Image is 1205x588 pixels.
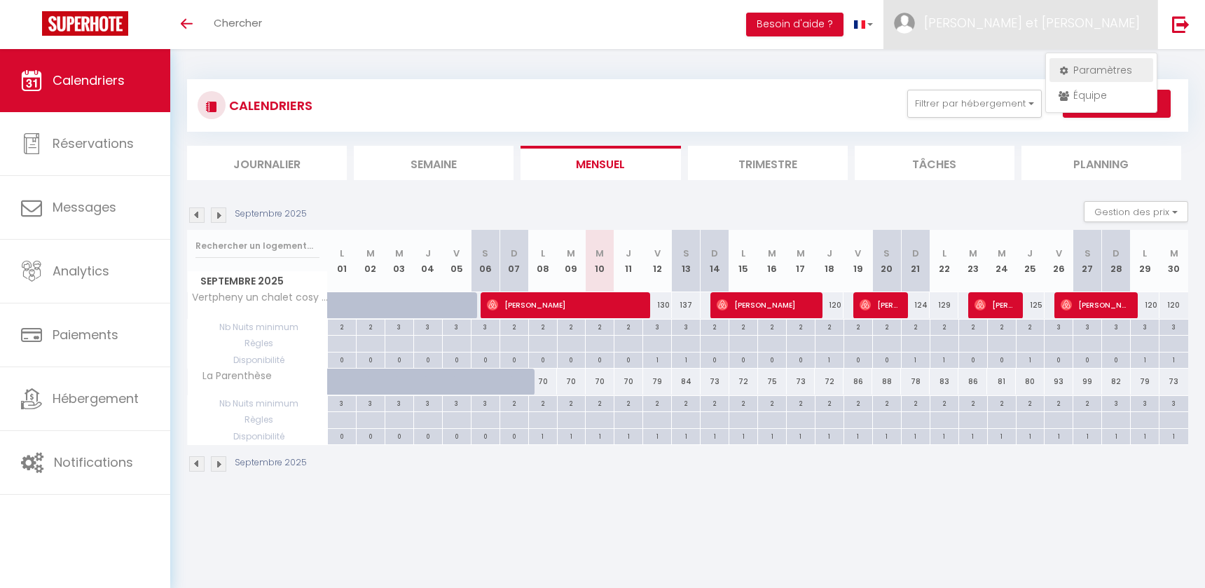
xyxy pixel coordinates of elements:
div: 0 [500,353,528,366]
th: 02 [356,230,385,292]
div: 2 [787,396,815,409]
div: 1 [1102,429,1130,442]
div: 2 [758,320,786,333]
div: 3 [471,396,500,409]
span: Disponibilité [188,353,327,368]
button: Ouvrir le widget de chat LiveChat [11,6,53,48]
div: 3 [385,396,413,409]
div: 129 [930,292,958,318]
th: 17 [787,230,815,292]
div: 84 [672,369,701,395]
abbr: S [883,247,890,260]
div: 73 [701,369,729,395]
div: 2 [1017,320,1045,333]
div: 1 [1073,429,1101,442]
div: 1 [558,429,586,442]
th: 19 [843,230,872,292]
div: 1 [586,429,614,442]
div: 2 [614,320,642,333]
abbr: M [998,247,1006,260]
span: Hébergement [53,390,139,407]
div: 1 [729,429,757,442]
div: 3 [1131,396,1159,409]
div: 2 [930,396,958,409]
div: 1 [643,429,671,442]
li: Semaine [354,146,514,180]
div: 81 [987,369,1016,395]
th: 21 [901,230,930,292]
a: Paramètres [1049,58,1153,82]
div: 2 [902,396,930,409]
div: 1 [1017,353,1045,366]
button: Gestion des prix [1084,201,1188,222]
div: 2 [672,396,700,409]
div: 1 [701,429,729,442]
abbr: L [340,247,344,260]
div: 2 [500,396,528,409]
div: 3 [1045,320,1073,333]
div: 2 [643,396,671,409]
span: [PERSON_NAME] [1061,292,1128,318]
p: Septembre 2025 [235,456,307,470]
div: 3 [471,320,500,333]
abbr: L [541,247,545,260]
div: 1 [1159,429,1188,442]
abbr: S [1084,247,1091,260]
div: 93 [1045,369,1073,395]
div: 1 [902,353,930,366]
div: 0 [873,353,901,366]
span: Messages [53,198,116,216]
div: 83 [930,369,958,395]
div: 2 [614,396,642,409]
div: 1 [1131,429,1159,442]
div: 2 [558,320,586,333]
abbr: M [595,247,604,260]
div: 2 [1073,396,1101,409]
th: 23 [958,230,987,292]
div: 0 [1073,353,1101,366]
li: Tâches [855,146,1014,180]
span: Analytics [53,262,109,280]
div: 2 [815,396,843,409]
div: 0 [758,353,786,366]
div: 2 [1017,396,1045,409]
abbr: M [567,247,575,260]
abbr: J [1027,247,1033,260]
p: Septembre 2025 [235,207,307,221]
th: 08 [528,230,557,292]
li: Journalier [187,146,347,180]
div: 0 [414,353,442,366]
div: 3 [1102,396,1130,409]
th: 12 [643,230,672,292]
th: 20 [872,230,901,292]
div: 0 [414,429,442,442]
span: Calendriers [53,71,125,89]
th: 05 [442,230,471,292]
span: Notifications [54,453,133,471]
th: 07 [500,230,528,292]
th: 25 [1016,230,1045,292]
div: 2 [844,320,872,333]
div: 1 [787,429,815,442]
div: 1 [529,429,557,442]
th: 30 [1159,230,1188,292]
div: 1 [930,429,958,442]
span: Paiements [53,326,118,343]
div: 3 [414,320,442,333]
div: 1 [959,429,987,442]
div: 130 [643,292,672,318]
div: 70 [586,369,614,395]
div: 72 [815,369,843,395]
th: 15 [729,230,758,292]
button: Besoin d'aide ? [746,13,843,36]
th: 28 [1102,230,1131,292]
div: 0 [701,353,729,366]
div: 73 [1159,369,1188,395]
div: 1 [902,429,930,442]
div: 3 [357,396,385,409]
div: 2 [529,396,557,409]
div: 82 [1102,369,1131,395]
th: 16 [758,230,787,292]
div: 70 [614,369,643,395]
th: 10 [586,230,614,292]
